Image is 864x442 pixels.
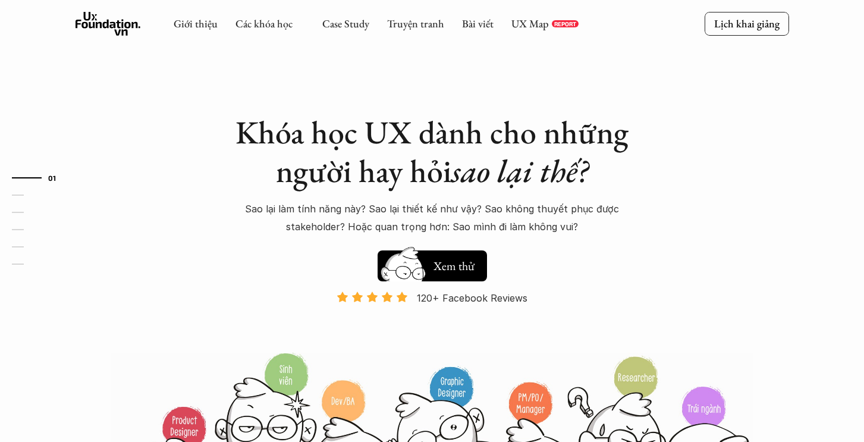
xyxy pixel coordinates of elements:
[224,200,640,236] p: Sao lại làm tính năng này? Sao lại thiết kế như vậy? Sao không thuyết phục được stakeholder? Hoặc...
[224,113,640,190] h1: Khóa học UX dành cho những người hay hỏi
[554,20,576,27] p: REPORT
[511,17,549,30] a: UX Map
[714,17,780,30] p: Lịch khai giảng
[235,17,293,30] a: Các khóa học
[451,150,588,192] em: sao lại thế?
[322,17,369,30] a: Case Study
[326,291,538,351] a: 120+ Facebook Reviews
[552,20,579,27] a: REPORT
[387,17,444,30] a: Truyện tranh
[462,17,494,30] a: Bài viết
[705,12,789,35] a: Lịch khai giảng
[433,258,477,274] h5: Xem thử
[378,244,487,281] a: Xem thử
[417,289,527,307] p: 120+ Facebook Reviews
[174,17,218,30] a: Giới thiệu
[48,174,56,182] strong: 01
[12,171,68,185] a: 01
